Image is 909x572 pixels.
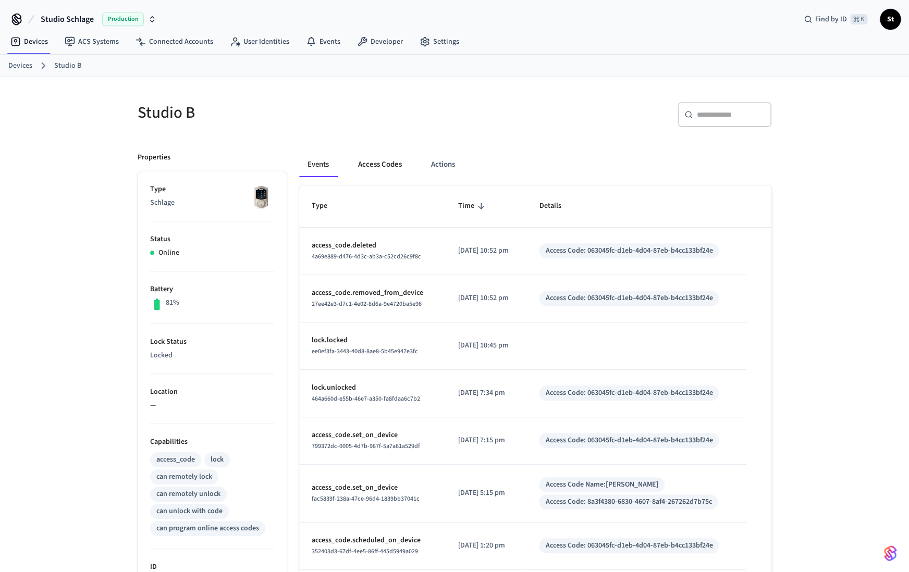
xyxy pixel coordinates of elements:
[150,337,274,347] p: Lock Status
[312,430,433,441] p: access_code.set_on_device
[312,547,418,556] span: 352403d3-67df-4ee5-86ff-445d5949a029
[156,523,259,534] div: can program online access codes
[312,252,421,261] span: 4a69e889-d476-4d3c-ab3a-c52cd26c9f8c
[211,454,224,465] div: lock
[150,400,274,411] p: —
[298,32,349,51] a: Events
[150,437,274,447] p: Capabilities
[312,442,420,451] span: 799372dc-0005-4d7b-987f-5a7a61a529df
[312,335,433,346] p: lock.locked
[881,10,900,29] span: St
[312,494,420,503] span: fac5839f-238a-47ce-96d4-1839bb37041c
[56,32,127,51] a: ACS Systems
[2,32,56,51] a: Devices
[312,198,341,214] span: Type
[299,152,771,177] div: ant example
[312,394,420,403] span: 464a660d-e55b-46e7-a350-fa8fdaa6c7b2
[156,506,223,517] div: can unlock with code
[884,545,896,562] img: SeamLogoGradient.69752ec5.svg
[411,32,468,51] a: Settings
[150,184,274,195] p: Type
[150,350,274,361] p: Locked
[102,13,144,26] span: Production
[312,288,433,299] p: access_code.removed_from_device
[458,488,514,499] p: [DATE] 5:15 pm
[54,60,81,71] a: Studio B
[458,540,514,551] p: [DATE] 1:20 pm
[880,9,901,30] button: St
[312,482,433,493] p: access_code.set_on_device
[458,340,514,351] p: [DATE] 10:45 pm
[150,284,274,295] p: Battery
[312,300,422,308] span: 27ee42e3-d7c1-4e02-8d6a-9e4720ba5e96
[850,14,867,24] span: ⌘ K
[350,152,410,177] button: Access Codes
[158,247,179,258] p: Online
[156,471,212,482] div: can remotely lock
[299,152,337,177] button: Events
[545,496,711,507] div: Access Code: 8a3f4380-6830-4607-8af4-267262d7b75c
[458,198,488,214] span: Time
[545,245,713,256] div: Access Code: 063045fc-d1eb-4d04-87eb-b4cc133bf24e
[8,60,32,71] a: Devices
[458,435,514,446] p: [DATE] 7:15 pm
[458,293,514,304] p: [DATE] 10:52 pm
[545,435,713,446] div: Access Code: 063045fc-d1eb-4d04-87eb-b4cc133bf24e
[815,14,847,24] span: Find by ID
[423,152,463,177] button: Actions
[312,347,418,356] span: ee0ef3fa-3443-40d8-8ae8-5b45e947e3fc
[458,388,514,399] p: [DATE] 7:34 pm
[458,245,514,256] p: [DATE] 10:52 pm
[166,297,179,308] p: 81%
[312,240,433,251] p: access_code.deleted
[312,535,433,546] p: access_code.scheduled_on_device
[138,152,170,163] p: Properties
[138,102,448,123] h5: Studio B
[545,388,713,399] div: Access Code: 063045fc-d1eb-4d04-87eb-b4cc133bf24e
[41,13,94,26] span: Studio Schlage
[312,382,433,393] p: lock.unlocked
[222,32,298,51] a: User Identities
[248,184,274,210] img: Schlage Sense Smart Deadbolt with Camelot Trim, Front
[156,489,220,500] div: can remotely unlock
[127,32,222,51] a: Connected Accounts
[150,197,274,208] p: Schlage
[539,198,574,214] span: Details
[150,387,274,397] p: Location
[156,454,195,465] div: access_code
[150,234,274,245] p: Status
[545,479,658,490] div: Access Code Name: [PERSON_NAME]
[545,293,713,304] div: Access Code: 063045fc-d1eb-4d04-87eb-b4cc133bf24e
[795,10,876,29] div: Find by ID⌘ K
[349,32,411,51] a: Developer
[545,540,713,551] div: Access Code: 063045fc-d1eb-4d04-87eb-b4cc133bf24e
